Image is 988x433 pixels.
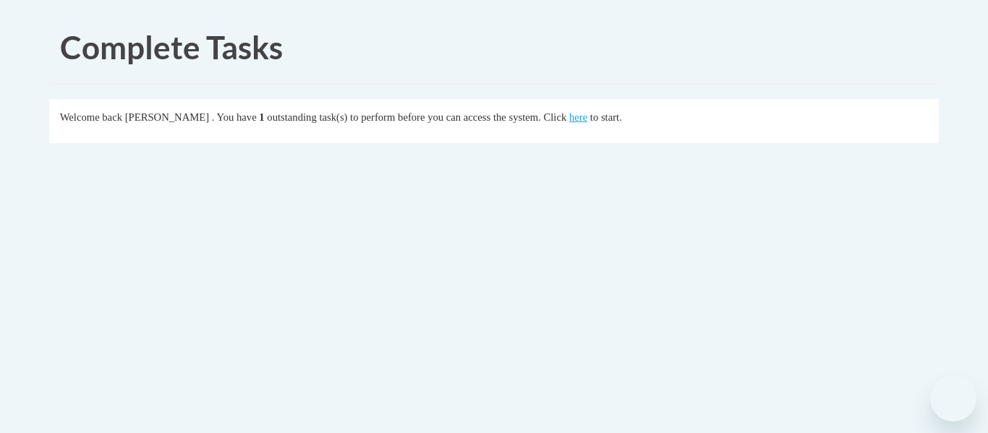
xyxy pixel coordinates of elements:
[259,111,264,123] span: 1
[267,111,566,123] span: outstanding task(s) to perform before you can access the system. Click
[930,375,976,421] iframe: Button to launch messaging window
[212,111,257,123] span: . You have
[60,28,283,66] span: Complete Tasks
[125,111,209,123] span: [PERSON_NAME]
[569,111,587,123] a: here
[590,111,622,123] span: to start.
[60,111,122,123] span: Welcome back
